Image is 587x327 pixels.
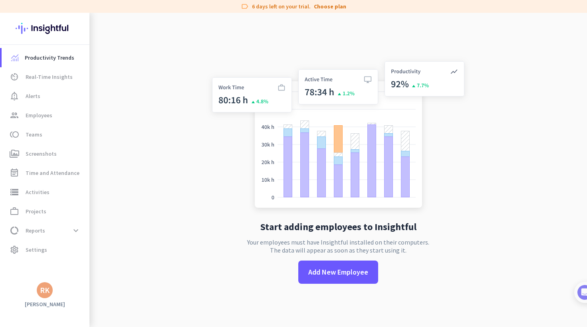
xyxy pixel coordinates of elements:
[11,54,18,61] img: menu-item
[69,223,83,238] button: expand_more
[2,67,89,86] a: av_timerReal-Time Insights
[26,245,47,255] span: Settings
[2,144,89,163] a: perm_mediaScreenshots
[10,149,19,158] i: perm_media
[25,53,74,62] span: Productivity Trends
[26,110,52,120] span: Employees
[2,240,89,259] a: settingsSettings
[314,2,346,10] a: Choose plan
[10,130,19,139] i: toll
[10,168,19,178] i: event_note
[26,187,50,197] span: Activities
[2,183,89,202] a: storageActivities
[2,202,89,221] a: work_outlineProjects
[26,168,79,178] span: Time and Attendance
[26,91,40,101] span: Alerts
[2,48,89,67] a: menu-itemProductivity Trends
[26,149,57,158] span: Screenshots
[26,72,73,82] span: Real-Time Insights
[2,163,89,183] a: event_noteTime and Attendance
[241,2,249,10] i: label
[2,221,89,240] a: data_usageReportsexpand_more
[2,86,89,106] a: notification_importantAlerts
[247,238,429,254] p: Your employees must have Insightful installed on their computers. The data will appear as soon as...
[10,91,19,101] i: notification_important
[16,13,74,44] img: Insightful logo
[10,72,19,82] i: av_timer
[26,226,45,235] span: Reports
[206,56,470,216] img: no-search-results
[40,286,50,294] div: RK
[10,226,19,235] i: data_usage
[10,110,19,120] i: group
[260,222,416,232] h2: Start adding employees to Insightful
[10,207,19,216] i: work_outline
[26,130,42,139] span: Teams
[10,245,19,255] i: settings
[2,125,89,144] a: tollTeams
[26,207,46,216] span: Projects
[10,187,19,197] i: storage
[308,267,368,277] span: Add New Employee
[298,261,378,284] button: Add New Employee
[2,106,89,125] a: groupEmployees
